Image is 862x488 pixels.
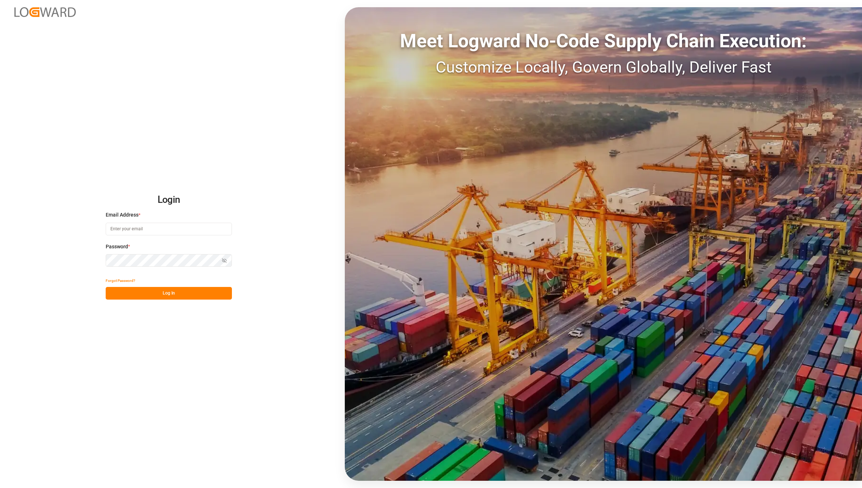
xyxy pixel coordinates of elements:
[345,55,862,79] div: Customize Locally, Govern Globally, Deliver Fast
[106,287,232,300] button: Log In
[345,27,862,55] div: Meet Logward No-Code Supply Chain Execution:
[106,223,232,235] input: Enter your email
[106,211,138,219] span: Email Address
[106,274,135,287] button: Forgot Password?
[106,243,128,250] span: Password
[14,7,76,17] img: Logward_new_orange.png
[106,188,232,212] h2: Login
